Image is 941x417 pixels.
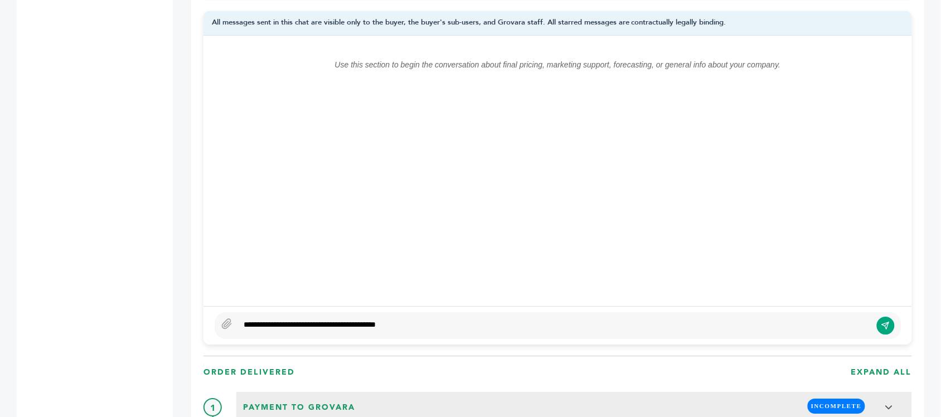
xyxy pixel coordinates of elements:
p: Use this section to begin the conversation about final pricing, marketing support, forecasting, o... [226,58,890,71]
div: All messages sent in this chat are visible only to the buyer, the buyer's sub-users, and Grovara ... [203,11,912,36]
h3: EXPAND ALL [851,367,912,378]
h3: ORDER DElIVERED [203,367,295,378]
span: INCOMPLETE [808,399,865,414]
span: Payment to Grovara [240,399,358,416]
